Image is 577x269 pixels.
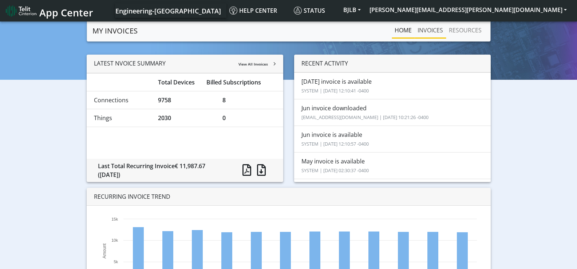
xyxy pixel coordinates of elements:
li: Jun invoice is available [294,126,491,153]
div: 0 [217,114,281,122]
li: Jun invoice downloaded [294,99,491,126]
text: 10k [111,238,118,242]
a: Status [291,3,339,18]
img: logo-telit-cinterion-gw-new.png [6,5,36,17]
span: App Center [39,6,93,19]
span: Help center [229,7,277,15]
div: LATEST NVOICE SUMMARY [87,55,283,73]
div: 2030 [153,114,217,122]
span: Status [294,7,325,15]
div: RECURRING INVOICE TREND [87,188,491,206]
li: May invoice is available [294,152,491,179]
div: 8 [217,96,281,104]
a: MY INVOICES [92,24,138,38]
small: SYSTEM | [DATE] 12:10:57 -0400 [301,141,369,147]
button: [PERSON_NAME][EMAIL_ADDRESS][PERSON_NAME][DOMAIN_NAME] [365,3,571,16]
div: Total Devices [153,78,201,87]
div: Things [88,114,153,122]
div: Connections [88,96,153,104]
span: € 11,987.67 [175,162,205,170]
a: Your current platform instance [115,3,221,18]
a: Home [392,23,415,37]
li: [DATE] invoice is available [294,72,491,99]
text: 5k [114,260,118,264]
small: SYSTEM | [DATE] 12:10:41 -0400 [301,87,369,94]
div: RECENT ACTIVITY [294,55,491,72]
div: ([DATE]) [98,170,226,179]
text: Amount [102,243,107,258]
span: View All Invoices [238,62,268,67]
div: Last Total Recurring Invoice [92,162,231,179]
span: Engineering-[GEOGRAPHIC_DATA] [115,7,221,15]
a: App Center [6,3,92,19]
a: Help center [226,3,291,18]
div: 9758 [153,96,217,104]
img: status.svg [294,7,302,15]
a: RESOURCES [446,23,485,37]
a: INVOICES [415,23,446,37]
button: BJLB [339,3,365,16]
small: SYSTEM | [DATE] 02:30:37 -0400 [301,167,369,174]
small: [EMAIL_ADDRESS][DOMAIN_NAME] | [DATE] 10:21:26 -0400 [301,114,428,120]
text: 15k [111,217,118,221]
div: Billed Subscriptions [201,78,281,87]
li: Apr invoice is available [294,179,491,206]
img: knowledge.svg [229,7,237,15]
